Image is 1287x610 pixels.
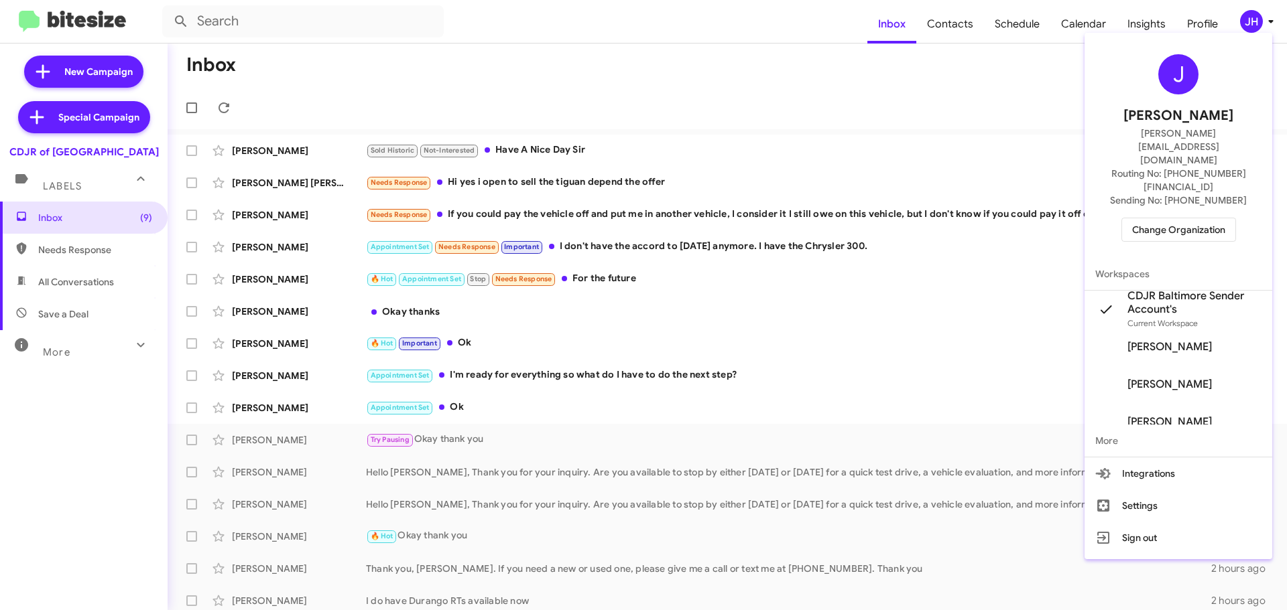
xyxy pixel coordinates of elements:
[1085,489,1272,522] button: Settings
[1085,522,1272,554] button: Sign out
[1123,105,1233,127] span: [PERSON_NAME]
[1127,415,1212,429] span: [PERSON_NAME]
[1110,194,1247,207] span: Sending No: [PHONE_NUMBER]
[1127,340,1212,354] span: [PERSON_NAME]
[1101,127,1256,167] span: [PERSON_NAME][EMAIL_ADDRESS][DOMAIN_NAME]
[1158,54,1199,94] div: J
[1085,258,1272,290] span: Workspaces
[1127,318,1198,328] span: Current Workspace
[1132,218,1225,241] span: Change Organization
[1127,378,1212,391] span: [PERSON_NAME]
[1085,425,1272,457] span: More
[1121,218,1236,242] button: Change Organization
[1085,457,1272,489] button: Integrations
[1127,289,1262,316] span: CDJR Baltimore Sender Account's
[1101,167,1256,194] span: Routing No: [PHONE_NUMBER][FINANCIAL_ID]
